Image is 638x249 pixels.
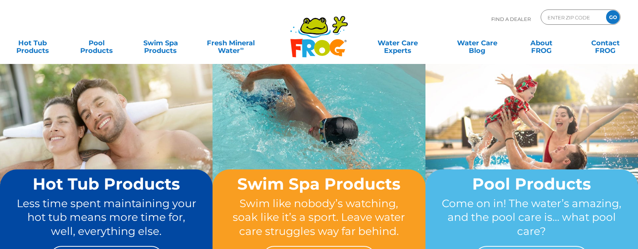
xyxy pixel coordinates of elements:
a: Hot TubProducts [8,35,57,51]
sup: ∞ [240,45,244,51]
input: Zip Code Form [547,12,598,23]
input: GO [606,10,620,24]
a: Fresh MineralWater∞ [200,35,262,51]
a: PoolProducts [71,35,121,51]
p: Swim like nobody’s watching, soak like it’s a sport. Leave water care struggles way far behind. [227,196,411,238]
a: AboutFROG [516,35,566,51]
a: Swim SpaProducts [136,35,186,51]
h2: Swim Spa Products [227,175,411,193]
h2: Pool Products [440,175,624,193]
p: Less time spent maintaining your hot tub means more time for, well, everything else. [14,196,198,238]
p: Come on in! The water’s amazing, and the pool care is… what pool care? [440,196,624,238]
p: Find A Dealer [491,10,531,29]
img: home-banner-pool-short [425,64,638,223]
a: ContactFROG [581,35,630,51]
a: Water CareExperts [357,35,438,51]
a: Water CareBlog [452,35,502,51]
img: home-banner-swim-spa-short [213,64,425,223]
h2: Hot Tub Products [14,175,198,193]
